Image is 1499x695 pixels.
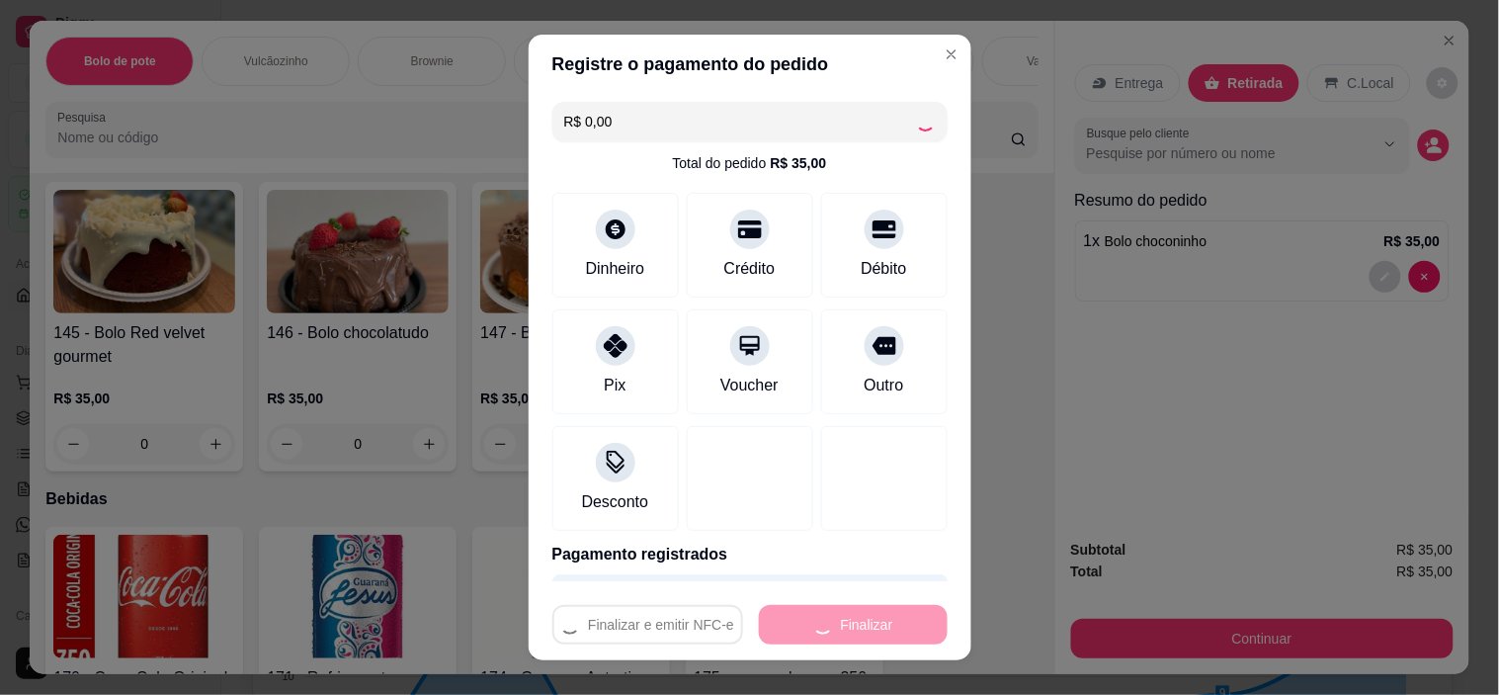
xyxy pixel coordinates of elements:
[586,257,645,281] div: Dinheiro
[916,112,936,131] div: Loading
[529,35,971,94] header: Registre o pagamento do pedido
[564,102,916,141] input: Ex.: hambúrguer de cordeiro
[936,39,967,70] button: Close
[724,257,776,281] div: Crédito
[604,374,625,397] div: Pix
[861,257,906,281] div: Débito
[720,374,779,397] div: Voucher
[864,374,903,397] div: Outro
[582,490,649,514] div: Desconto
[552,543,948,566] p: Pagamento registrados
[673,153,827,173] div: Total do pedido
[771,153,827,173] div: R$ 35,00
